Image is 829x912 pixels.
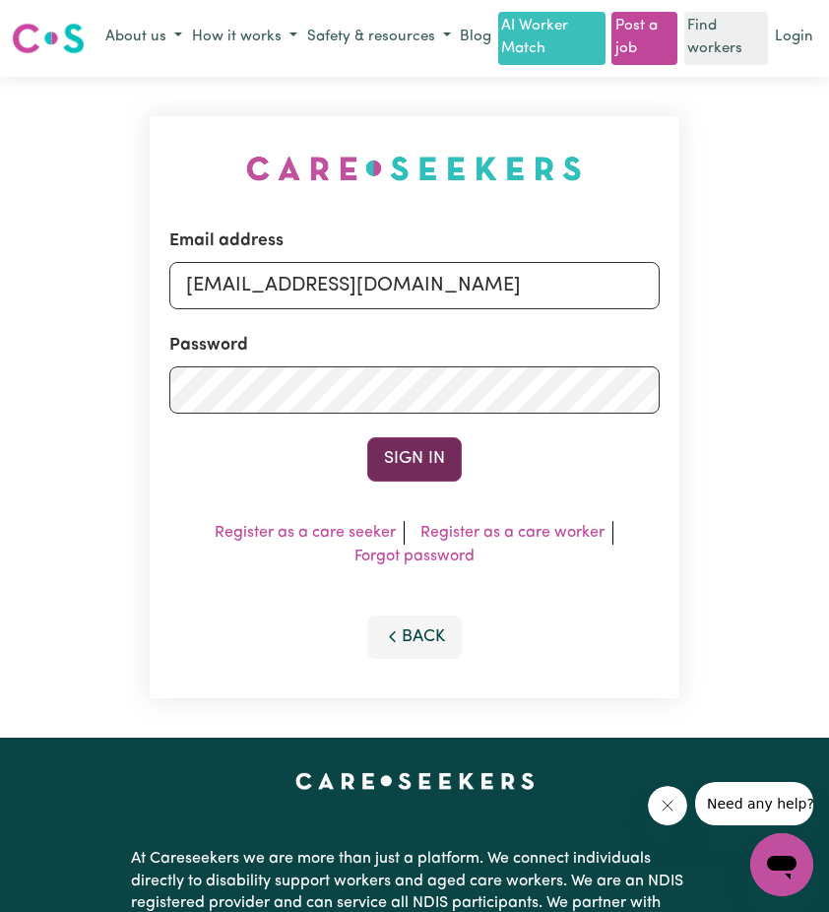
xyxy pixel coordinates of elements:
a: AI Worker Match [498,12,606,65]
a: Careseekers logo [12,16,85,61]
iframe: Button to launch messaging window [750,833,813,896]
a: Forgot password [354,549,475,564]
button: Sign In [367,437,462,481]
a: Careseekers home page [295,773,535,789]
a: Register as a care worker [420,525,605,541]
a: Post a job [611,12,677,65]
button: About us [100,22,187,54]
label: Email address [169,228,284,254]
label: Password [169,333,248,358]
button: How it works [187,22,302,54]
a: Login [771,23,817,53]
iframe: Message from company [695,782,813,825]
iframe: Close message [648,786,687,825]
a: Register as a care seeker [215,525,396,541]
a: Find workers [684,12,768,65]
img: Careseekers logo [12,21,85,56]
input: Email address [169,262,659,309]
button: Back [367,616,462,659]
a: Blog [456,23,495,53]
button: Safety & resources [302,22,456,54]
span: Need any help? [12,14,119,30]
